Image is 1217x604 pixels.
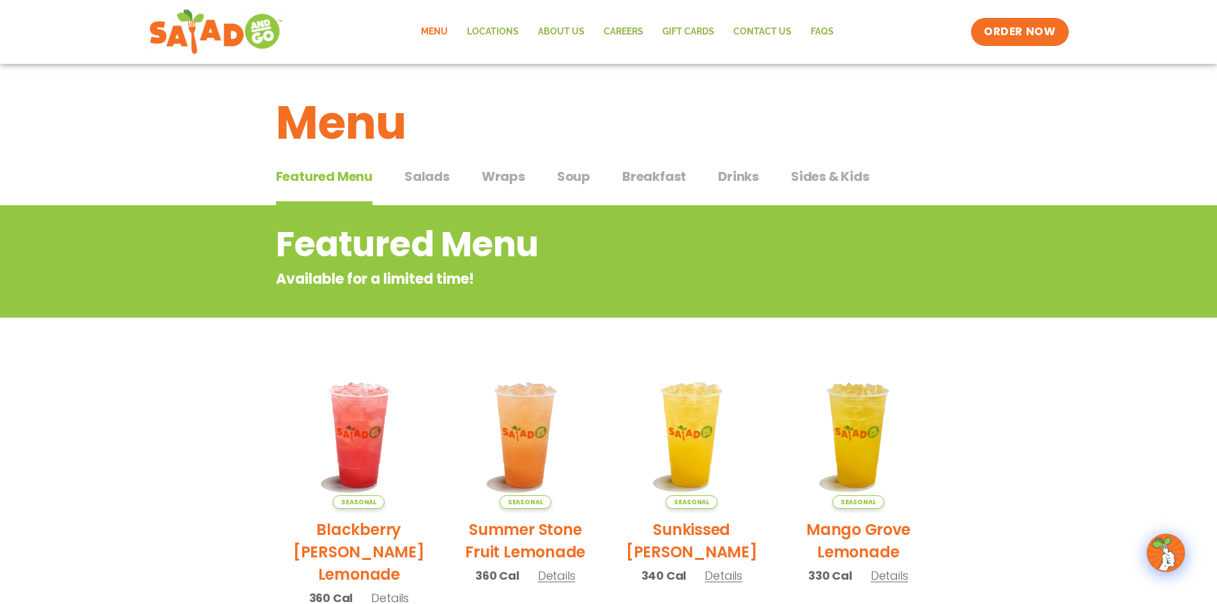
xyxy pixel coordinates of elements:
[808,567,852,584] span: 330 Cal
[1148,535,1184,571] img: wpChatIcon
[276,88,942,157] h1: Menu
[286,361,433,509] img: Product photo for Blackberry Bramble Lemonade
[791,167,869,186] span: Sides & Kids
[286,518,433,585] h2: Blackberry [PERSON_NAME] Lemonade
[801,17,843,47] a: FAQs
[452,518,599,563] h2: Summer Stone Fruit Lemonade
[411,17,843,47] nav: Menu
[276,219,839,270] h2: Featured Menu
[411,17,457,47] a: Menu
[785,518,932,563] h2: Mango Grove Lemonade
[333,495,385,509] span: Seasonal
[276,167,372,186] span: Featured Menu
[724,17,801,47] a: Contact Us
[557,167,590,186] span: Soup
[500,495,551,509] span: Seasonal
[149,6,284,58] img: new-SAG-logo-768×292
[666,495,717,509] span: Seasonal
[457,17,528,47] a: Locations
[618,361,766,509] img: Product photo for Sunkissed Yuzu Lemonade
[538,568,576,584] span: Details
[482,167,525,186] span: Wraps
[528,17,594,47] a: About Us
[618,518,766,563] h2: Sunkissed [PERSON_NAME]
[705,568,742,584] span: Details
[622,167,686,186] span: Breakfast
[971,18,1068,46] a: ORDER NOW
[785,361,932,509] img: Product photo for Mango Grove Lemonade
[832,495,884,509] span: Seasonal
[475,567,519,584] span: 360 Cal
[641,567,687,584] span: 340 Cal
[653,17,724,47] a: GIFT CARDS
[594,17,653,47] a: Careers
[404,167,450,186] span: Salads
[718,167,759,186] span: Drinks
[276,162,942,206] div: Tabbed content
[984,24,1055,40] span: ORDER NOW
[276,268,839,290] p: Available for a limited time!
[871,568,908,584] span: Details
[452,361,599,509] img: Product photo for Summer Stone Fruit Lemonade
